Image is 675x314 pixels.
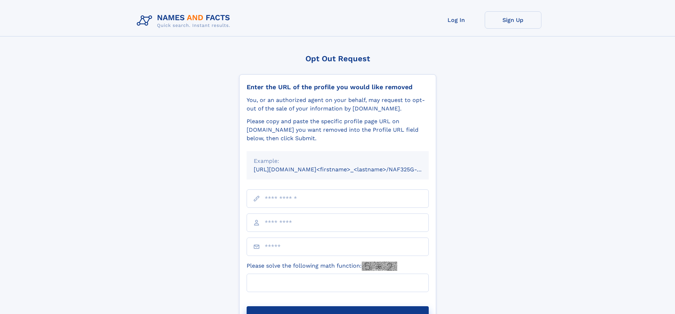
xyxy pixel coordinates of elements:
[254,166,442,173] small: [URL][DOMAIN_NAME]<firstname>_<lastname>/NAF325G-xxxxxxxx
[239,54,436,63] div: Opt Out Request
[485,11,541,29] a: Sign Up
[254,157,422,165] div: Example:
[247,262,397,271] label: Please solve the following math function:
[247,117,429,143] div: Please copy and paste the specific profile page URL on [DOMAIN_NAME] you want removed into the Pr...
[134,11,236,30] img: Logo Names and Facts
[247,83,429,91] div: Enter the URL of the profile you would like removed
[428,11,485,29] a: Log In
[247,96,429,113] div: You, or an authorized agent on your behalf, may request to opt-out of the sale of your informatio...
